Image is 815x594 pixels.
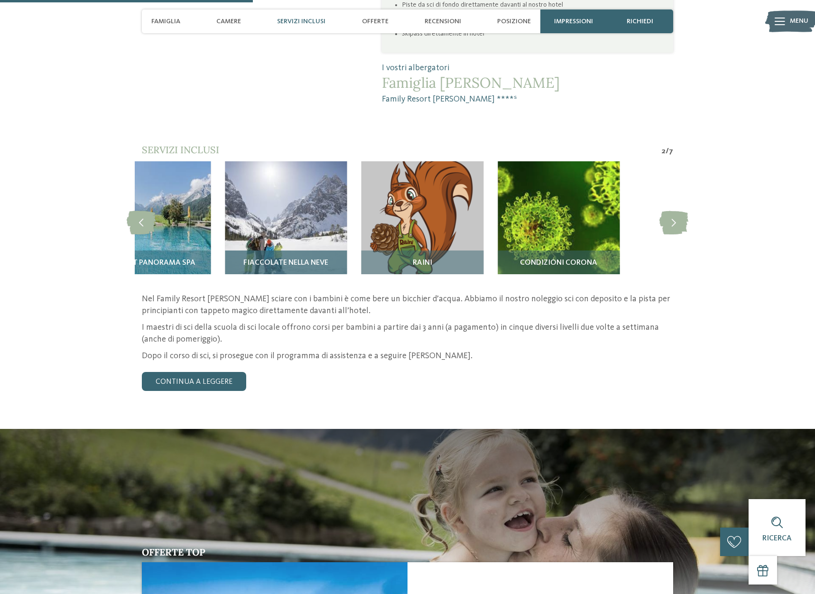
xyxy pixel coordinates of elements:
[243,259,328,268] span: Fiaccolate nella neve
[361,161,483,283] img: Il nostro family hotel a Sesto, il vostro rifugio sulle Dolomiti.
[362,18,389,26] span: Offerte
[277,18,325,26] span: Servizi inclusi
[225,161,347,283] img: Il nostro family hotel a Sesto, il vostro rifugio sulle Dolomiti.
[89,161,211,283] img: Il nostro family hotel a Sesto, il vostro rifugio sulle Dolomiti.
[151,18,180,26] span: Famiglia
[382,74,673,91] span: Famiglia [PERSON_NAME]
[627,18,653,26] span: richiedi
[413,259,432,268] span: RAINI
[666,146,669,157] span: /
[669,146,673,157] span: 7
[142,322,673,345] p: I maestri di sci della scuola di sci locale offrono corsi per bambini a partire dai 3 anni (a pag...
[382,62,673,74] span: I vostri albergatori
[498,161,620,283] img: Il nostro family hotel a Sesto, il vostro rifugio sulle Dolomiti.
[402,29,659,38] li: Skipass direttamente in hotel
[661,146,666,157] span: 2
[142,144,219,156] span: Servizi inclusi
[142,350,673,362] p: Dopo il corso di sci, si prosegue con il programma di assistenza e a seguire [PERSON_NAME].
[142,293,673,317] p: Nel Family Resort [PERSON_NAME] sciare con i bambini è come bere un bicchier d’acqua. Abbiamo il ...
[142,546,205,558] span: Offerte top
[382,93,673,105] span: Family Resort [PERSON_NAME] ****ˢ
[554,18,593,26] span: Impressioni
[497,18,531,26] span: Posizione
[216,18,241,26] span: Camere
[520,259,597,268] span: Condizioni Corona
[103,259,195,268] span: Dolomit Panorama SPA
[762,535,792,542] span: Ricerca
[425,18,461,26] span: Recensioni
[142,372,246,391] a: continua a leggere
